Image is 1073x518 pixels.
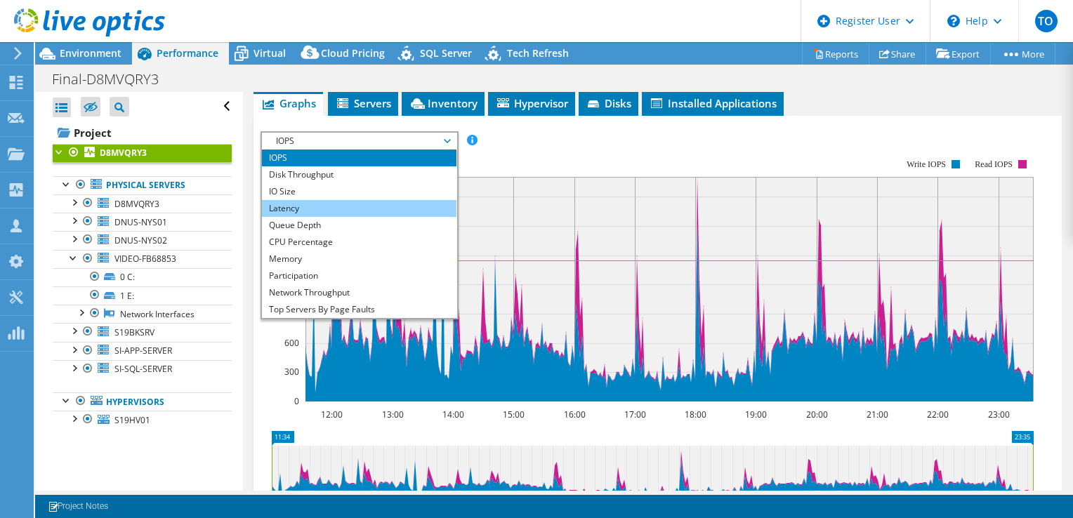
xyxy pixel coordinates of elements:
[53,231,232,249] a: DNUS-NYS02
[38,498,118,515] a: Project Notes
[805,409,827,420] text: 20:00
[335,96,391,110] span: Servers
[975,159,1013,169] text: Read IOPS
[262,183,456,200] li: IO Size
[321,46,385,60] span: Cloud Pricing
[114,345,172,357] span: SI-APP-SERVER
[53,213,232,231] a: DNUS-NYS01
[262,284,456,301] li: Network Throughput
[262,267,456,284] li: Participation
[53,323,232,341] a: S19BKSRV
[409,96,478,110] span: Inventory
[442,409,463,420] text: 14:00
[1035,10,1058,32] span: TO
[100,147,147,159] b: D8MVQRY3
[990,43,1055,65] a: More
[254,46,286,60] span: Virtual
[649,96,777,110] span: Installed Applications
[114,253,176,265] span: VIDEO-FB68853
[114,198,159,210] span: D8MVQRY3
[60,46,121,60] span: Environment
[53,342,232,360] a: SI-APP-SERVER
[53,268,232,286] a: 0 C:
[53,194,232,213] a: D8MVQRY3
[114,363,172,375] span: SI-SQL-SERVER
[802,43,869,65] a: Reports
[563,409,585,420] text: 16:00
[507,46,569,60] span: Tech Refresh
[420,46,472,60] span: SQL Server
[284,337,299,349] text: 600
[53,411,232,429] a: S19HV01
[926,409,948,420] text: 22:00
[269,133,449,150] span: IOPS
[53,144,232,162] a: D8MVQRY3
[53,286,232,305] a: 1 E:
[381,409,403,420] text: 13:00
[261,96,316,110] span: Graphs
[262,217,456,234] li: Queue Depth
[586,96,631,110] span: Disks
[294,395,299,407] text: 0
[114,326,154,338] span: S19BKSRV
[495,96,568,110] span: Hypervisor
[262,150,456,166] li: IOPS
[907,159,946,169] text: Write IOPS
[262,251,456,267] li: Memory
[947,15,960,27] svg: \n
[866,409,888,420] text: 21:00
[684,409,706,420] text: 18:00
[502,409,524,420] text: 15:00
[624,409,645,420] text: 17:00
[53,392,232,411] a: Hypervisors
[926,43,991,65] a: Export
[262,200,456,217] li: Latency
[53,360,232,378] a: SI-SQL-SERVER
[262,166,456,183] li: Disk Throughput
[262,301,456,318] li: Top Servers By Page Faults
[744,409,766,420] text: 19:00
[284,366,299,378] text: 300
[53,250,232,268] a: VIDEO-FB68853
[157,46,218,60] span: Performance
[987,409,1009,420] text: 23:00
[869,43,926,65] a: Share
[114,234,167,246] span: DNUS-NYS02
[114,216,167,228] span: DNUS-NYS01
[114,414,150,426] span: S19HV01
[53,176,232,194] a: Physical Servers
[46,72,180,87] h1: Final-D8MVQRY3
[320,409,342,420] text: 12:00
[53,121,232,144] a: Project
[262,234,456,251] li: CPU Percentage
[53,305,232,323] a: Network Interfaces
